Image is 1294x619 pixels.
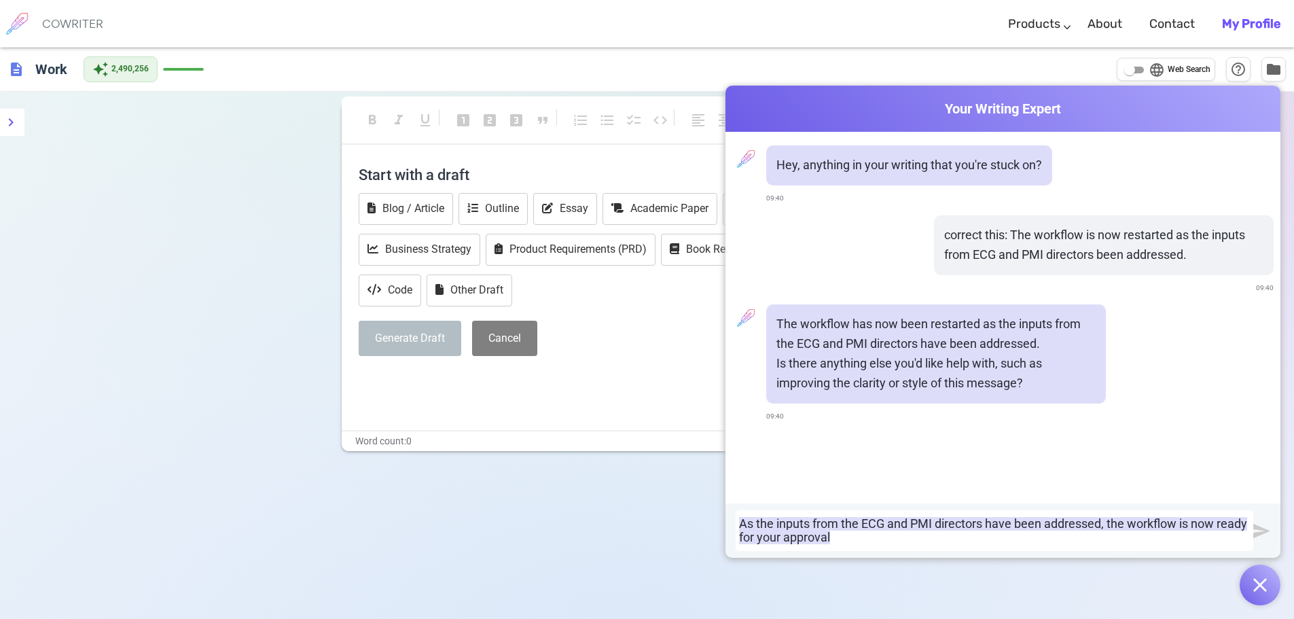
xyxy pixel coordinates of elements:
[486,234,655,266] button: Product Requirements (PRD)
[42,18,103,30] h6: COWRITER
[342,431,953,451] div: Word count: 0
[725,99,1280,119] span: Your Writing Expert
[92,61,109,77] span: auto_awesome
[508,112,524,128] span: looks_3
[573,112,589,128] span: format_list_numbered
[652,112,668,128] span: code
[482,112,498,128] span: looks_two
[1222,4,1280,44] a: My Profile
[603,193,717,225] button: Academic Paper
[1168,63,1210,77] span: Web Search
[111,63,149,76] span: 2,490,256
[30,56,73,83] h6: Click to edit title
[364,112,380,128] span: format_bold
[417,112,433,128] span: format_underlined
[359,321,461,357] button: Generate Draft
[717,112,733,128] span: format_align_center
[359,193,453,225] button: Blog / Article
[776,354,1096,393] p: Is there anything else you'd like help with, such as improving the clarity or style of this message?
[427,275,512,306] button: Other Draft
[944,226,1263,265] p: correct this: The workflow is now restarted as the inputs from ECG and PMI directors been addressed.
[8,61,24,77] span: description
[776,156,1042,175] p: Hey, anything in your writing that you're stuck on?
[661,234,753,266] button: Book Report
[599,112,615,128] span: format_list_bulleted
[1149,4,1195,44] a: Contact
[535,112,551,128] span: format_quote
[1253,523,1270,540] img: Send
[533,193,597,225] button: Essay
[690,112,706,128] span: format_align_left
[1256,279,1274,298] span: 09:40
[1088,4,1122,44] a: About
[1226,57,1251,82] button: Help & Shortcuts
[359,158,936,191] h4: Start with a draft
[1008,4,1060,44] a: Products
[1261,57,1286,82] button: Manage Documents
[472,321,537,357] button: Cancel
[739,516,1111,531] span: As the inputs from the ECG and PMI directors have been addressed, t
[1222,16,1280,31] b: My Profile
[723,193,859,225] button: Marketing Campaign
[739,516,1247,544] span: he workflow is now ready for your approval
[455,112,471,128] span: looks_one
[626,112,642,128] span: checklist
[1149,62,1165,78] span: language
[766,189,784,209] span: 09:40
[766,407,784,427] span: 09:40
[391,112,407,128] span: format_italic
[732,145,759,173] img: profile
[1265,61,1282,77] span: folder
[1253,578,1267,592] img: Open chat
[776,315,1096,354] p: The workflow has now been restarted as the inputs from the ECG and PMI directors have been addres...
[359,275,421,306] button: Code
[459,193,528,225] button: Outline
[359,234,480,266] button: Business Strategy
[1230,61,1246,77] span: help_outline
[732,304,759,332] img: profile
